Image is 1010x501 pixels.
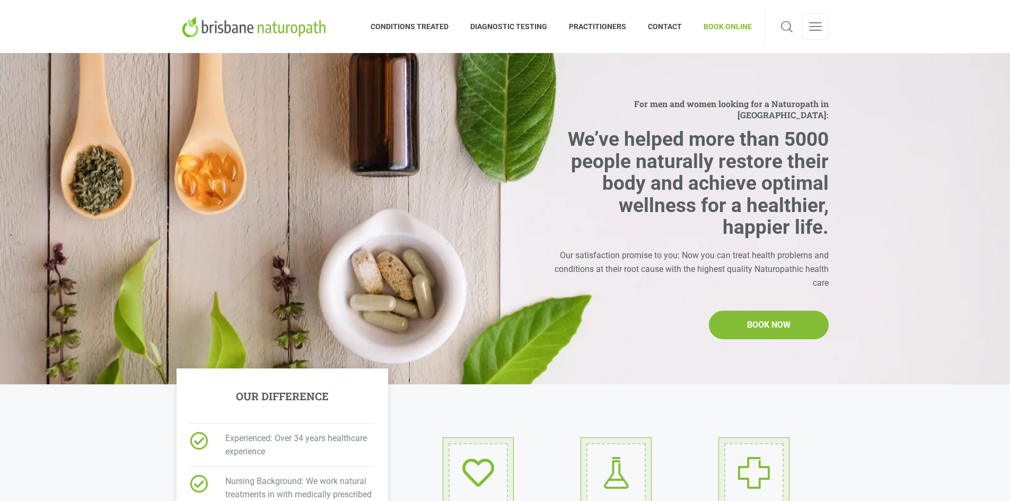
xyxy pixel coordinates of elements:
[549,98,829,120] span: For men and women looking for a Naturopath in [GEOGRAPHIC_DATA]:
[709,311,829,339] a: BOOK NOW
[371,18,460,35] span: CONDITIONS TREATED
[182,8,330,45] a: Brisbane Naturopath
[558,8,637,45] a: PRACTITIONERS
[182,16,330,37] img: Brisbane Naturopath
[549,249,829,289] div: Our satisfaction promise to you: Now you can treat health problems and conditions at their root c...
[747,318,791,332] span: BOOK NOW
[637,8,693,45] a: CONTACT
[236,390,329,402] h5: OUR DIFFERENCE
[558,18,637,35] span: PRACTITIONERS
[549,128,829,238] h2: We’ve helped more than 5000 people naturally restore their body and achieve optimal wellness for ...
[460,18,558,35] span: DIAGNOSTIC TESTING
[212,432,375,459] span: Experienced: Over 34 years healthcare experience
[778,13,796,40] a: Search
[460,8,558,45] a: DIAGNOSTIC TESTING
[637,18,693,35] span: CONTACT
[371,8,460,45] a: CONDITIONS TREATED
[693,8,752,45] a: BOOK ONLINE
[693,18,752,35] span: BOOK ONLINE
